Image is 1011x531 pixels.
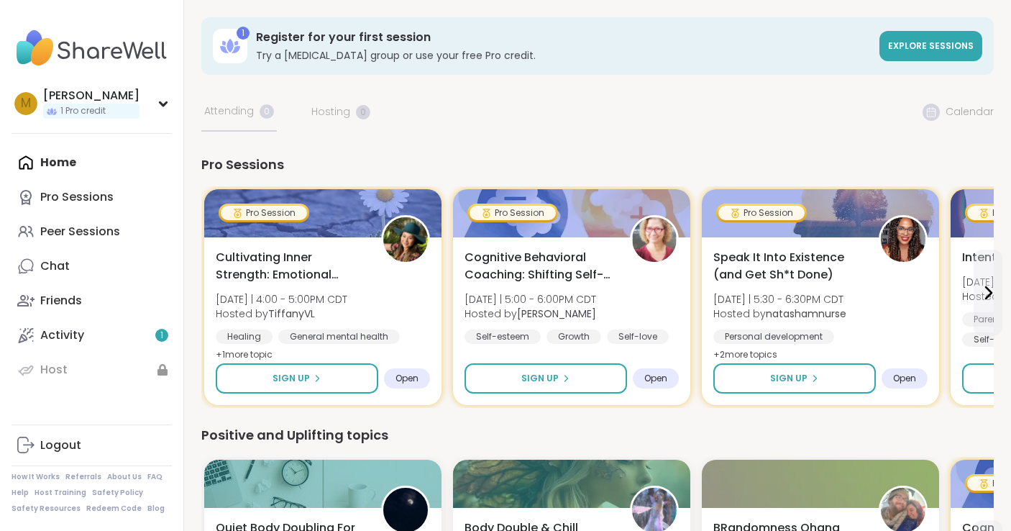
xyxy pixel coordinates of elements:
[644,373,667,384] span: Open
[43,88,139,104] div: [PERSON_NAME]
[216,363,378,394] button: Sign Up
[40,189,114,205] div: Pro Sessions
[40,224,120,240] div: Peer Sessions
[893,373,916,384] span: Open
[713,363,876,394] button: Sign Up
[147,472,163,482] a: FAQ
[521,372,559,385] span: Sign Up
[65,472,101,482] a: Referrals
[879,31,982,61] a: Explore sessions
[86,504,142,514] a: Redeem Code
[713,249,863,283] span: Speak It Into Existence (and Get Sh*t Done)
[40,258,70,274] div: Chat
[216,292,347,307] span: [DATE] | 4:00 - 5:00PM CDT
[273,372,310,385] span: Sign Up
[160,330,163,342] span: 1
[216,307,347,321] span: Hosted by
[12,488,29,498] a: Help
[12,23,172,73] img: ShareWell Nav Logo
[40,293,82,309] div: Friends
[718,206,805,220] div: Pro Session
[465,330,541,344] div: Self-esteem
[465,292,596,307] span: [DATE] | 5:00 - 6:00PM CDT
[770,372,808,385] span: Sign Up
[395,373,418,384] span: Open
[465,363,627,394] button: Sign Up
[713,330,834,344] div: Personal development
[147,504,165,514] a: Blog
[278,330,400,344] div: General mental health
[40,327,84,343] div: Activity
[21,94,31,113] span: M
[713,307,846,321] span: Hosted by
[632,217,677,262] img: Fausta
[465,307,596,321] span: Hosted by
[256,29,871,45] h3: Register for your first session
[256,48,871,63] h3: Try a [MEDICAL_DATA] group or use your free Pro credit.
[766,307,846,321] b: natashamnurse
[12,249,172,283] a: Chat
[107,472,142,482] a: About Us
[12,214,172,249] a: Peer Sessions
[221,206,307,220] div: Pro Session
[881,217,925,262] img: natashamnurse
[888,40,974,52] span: Explore sessions
[12,283,172,318] a: Friends
[383,217,428,262] img: TiffanyVL
[201,425,994,445] div: Positive and Uplifting topics
[40,362,68,378] div: Host
[237,27,250,40] div: 1
[216,330,273,344] div: Healing
[35,488,86,498] a: Host Training
[12,504,81,514] a: Safety Resources
[92,488,143,498] a: Safety Policy
[12,472,60,482] a: How It Works
[12,318,172,353] a: Activity1
[12,353,172,387] a: Host
[12,428,172,463] a: Logout
[517,307,596,321] b: [PERSON_NAME]
[201,155,994,175] div: Pro Sessions
[268,307,315,321] b: TiffanyVL
[12,180,172,214] a: Pro Sessions
[216,249,365,283] span: Cultivating Inner Strength: Emotional Regulation
[470,206,556,220] div: Pro Session
[607,330,669,344] div: Self-love
[40,437,81,453] div: Logout
[60,105,106,117] span: 1 Pro credit
[546,330,601,344] div: Growth
[465,249,614,283] span: Cognitive Behavioral Coaching: Shifting Self-Talk
[713,292,846,307] span: [DATE] | 5:30 - 6:30PM CDT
